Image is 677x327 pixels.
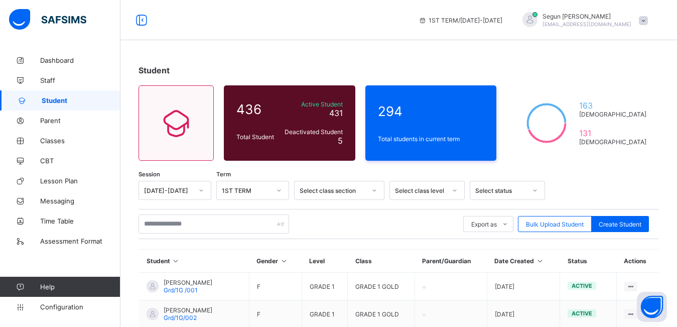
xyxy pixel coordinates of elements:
span: Messaging [40,197,120,205]
span: 131 [579,128,646,138]
button: Open asap [637,292,667,322]
span: session/term information [419,17,502,24]
div: 1ST TERM [222,187,270,194]
i: Sort in Ascending Order [172,257,180,265]
span: [PERSON_NAME] [164,306,212,314]
span: Deactivated Student [283,128,343,136]
div: Select class section [300,187,366,194]
th: Gender [249,250,302,273]
span: Parent [40,117,120,125]
th: Status [560,250,616,273]
th: Date Created [487,250,560,273]
span: Time Table [40,217,120,225]
span: 431 [329,108,343,118]
span: [DEMOGRAPHIC_DATA] [579,138,646,146]
span: [EMAIL_ADDRESS][DOMAIN_NAME] [543,21,631,27]
span: 436 [236,101,278,117]
div: Select class level [395,187,446,194]
span: Bulk Upload Student [526,221,584,228]
span: CBT [40,157,120,165]
span: Lesson Plan [40,177,120,185]
span: 5 [338,136,343,146]
span: active [572,282,592,289]
span: 163 [579,100,646,111]
span: Active Student [283,100,343,108]
th: Class [348,250,415,273]
span: 294 [378,103,484,119]
td: F [249,273,302,300]
span: Session [139,171,160,178]
span: Staff [40,76,120,84]
td: GRADE 1 [302,273,348,300]
span: Configuration [40,303,120,311]
span: Create Student [599,221,641,228]
td: GRADE 1 GOLD [348,273,415,300]
th: Level [302,250,348,273]
i: Sort in Ascending Order [280,257,288,265]
span: Segun [PERSON_NAME] [543,13,631,20]
th: Parent/Guardian [415,250,487,273]
span: Dashboard [40,56,120,64]
span: [PERSON_NAME] [164,279,212,286]
span: Help [40,283,120,291]
div: Select status [475,187,526,194]
span: Assessment Format [40,237,120,245]
div: Total Student [234,131,280,143]
div: [DATE]-[DATE] [144,187,193,194]
img: safsims [9,9,86,30]
span: Grd/1G /001 [164,286,198,294]
span: Term [216,171,231,178]
th: Student [139,250,249,273]
span: Grd/1G/002 [164,314,197,321]
span: Export as [471,221,497,228]
span: Classes [40,137,120,145]
div: SegunOlugbenga [512,12,653,29]
span: Student [139,65,170,75]
th: Actions [616,250,659,273]
span: Total students in current term [378,135,484,143]
span: active [572,310,592,317]
span: Student [42,96,120,104]
i: Sort in Ascending Order [535,257,544,265]
td: [DATE] [487,273,560,300]
span: [DEMOGRAPHIC_DATA] [579,111,646,118]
